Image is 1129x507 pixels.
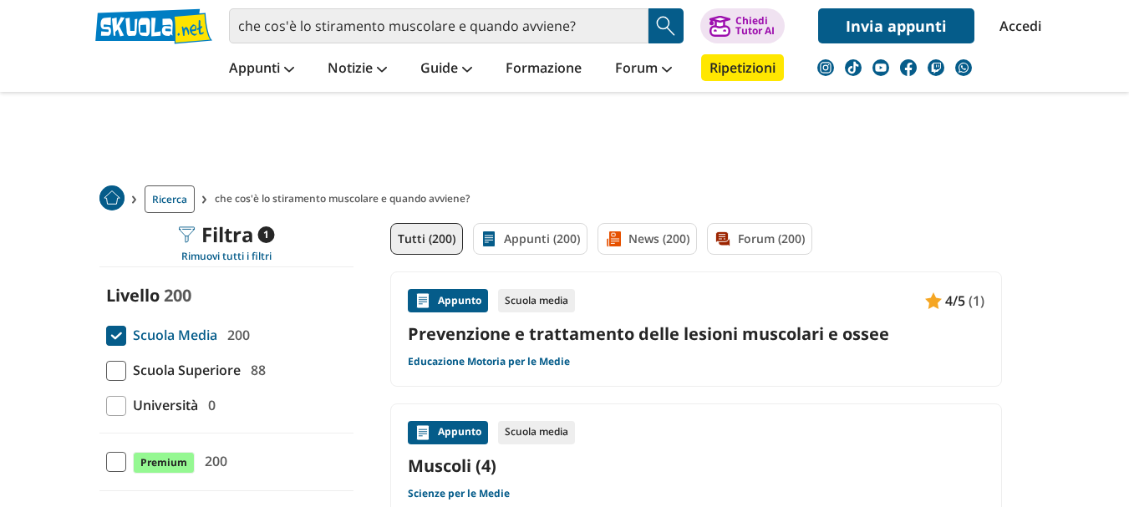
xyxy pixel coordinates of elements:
a: Scienze per le Medie [408,487,510,500]
img: youtube [872,59,889,76]
img: Cerca appunti, riassunti o versioni [653,13,679,38]
a: Muscoli (4) [408,454,984,477]
div: Scuola media [498,421,575,444]
img: Filtra filtri mobile [178,226,195,243]
button: Search Button [648,8,684,43]
img: Appunti contenuto [414,292,431,309]
a: Home [99,185,125,213]
img: WhatsApp [955,59,972,76]
img: Appunti contenuto [414,424,431,441]
a: Forum (200) [707,223,812,255]
span: 200 [198,450,227,472]
a: Ripetizioni [701,54,784,81]
span: 4/5 [945,290,965,312]
a: Prevenzione e trattamento delle lesioni muscolari e ossee [408,322,984,345]
span: 1 [257,226,274,243]
a: Tutti (200) [390,223,463,255]
div: Rimuovi tutti i filtri [99,250,353,263]
a: Appunti [225,54,298,84]
img: News filtro contenuto [605,231,622,247]
button: ChiediTutor AI [700,8,785,43]
span: 200 [164,284,191,307]
a: Educazione Motoria per le Medie [408,355,570,368]
span: Scuola Media [126,324,217,346]
img: facebook [900,59,917,76]
input: Cerca appunti, riassunti o versioni [229,8,648,43]
img: tiktok [845,59,862,76]
span: Premium [133,452,195,474]
img: twitch [928,59,944,76]
div: Filtra [178,223,274,246]
a: Accedi [999,8,1035,43]
label: Livello [106,284,160,307]
img: Home [99,185,125,210]
a: Invia appunti [818,8,974,43]
img: Forum filtro contenuto [715,231,731,247]
img: Appunti contenuto [925,292,942,309]
div: Chiedi Tutor AI [735,16,775,36]
span: che cos'è lo stiramento muscolare e quando avviene? [215,185,476,213]
a: Ricerca [145,185,195,213]
a: Formazione [501,54,586,84]
a: Guide [416,54,476,84]
img: instagram [817,59,834,76]
span: 200 [221,324,250,346]
a: Forum [611,54,676,84]
a: News (200) [598,223,697,255]
div: Appunto [408,421,488,444]
span: 88 [244,359,266,381]
span: (1) [969,290,984,312]
a: Notizie [323,54,391,84]
a: Appunti (200) [473,223,587,255]
span: Scuola Superiore [126,359,241,381]
div: Scuola media [498,289,575,312]
div: Appunto [408,289,488,312]
span: 0 [201,394,216,416]
span: Università [126,394,198,416]
img: Appunti filtro contenuto [481,231,497,247]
